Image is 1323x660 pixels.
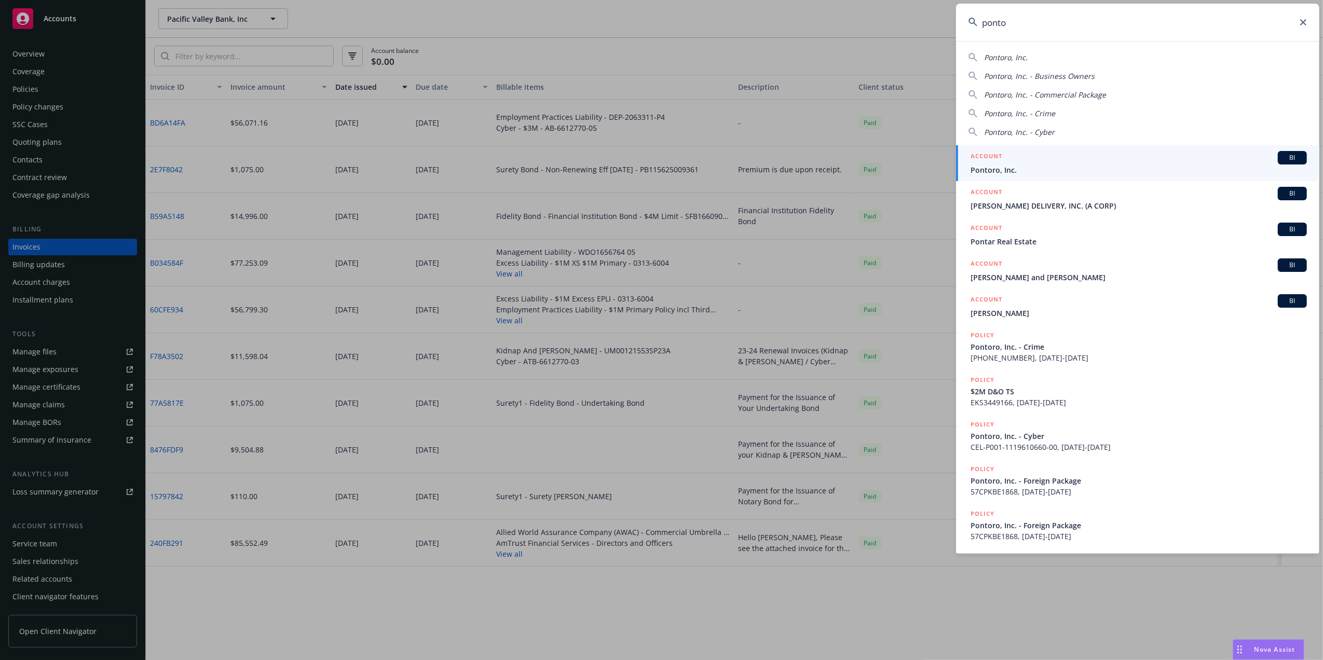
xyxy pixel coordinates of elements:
[971,308,1307,319] span: [PERSON_NAME]
[956,145,1319,181] a: ACCOUNTBIPontoro, Inc.
[956,414,1319,458] a: POLICYPontoro, Inc. - CyberCEL-P001-1119610660-00, [DATE]-[DATE]
[1233,640,1246,659] div: Drag to move
[956,4,1319,41] input: Search...
[1282,260,1303,270] span: BI
[971,397,1307,408] span: EKS3449166, [DATE]-[DATE]
[971,294,1002,307] h5: ACCOUNT
[971,236,1307,247] span: Pontar Real Estate
[971,386,1307,397] span: $2M D&O TS
[971,258,1002,271] h5: ACCOUNT
[971,272,1307,283] span: [PERSON_NAME] and [PERSON_NAME]
[956,503,1319,547] a: POLICYPontoro, Inc. - Foreign Package57CPKBE1868, [DATE]-[DATE]
[956,288,1319,324] a: ACCOUNTBI[PERSON_NAME]
[984,108,1055,118] span: Pontoro, Inc. - Crime
[1282,225,1303,234] span: BI
[971,200,1307,211] span: [PERSON_NAME] DELIVERY, INC. (A CORP)
[971,187,1002,199] h5: ACCOUNT
[971,486,1307,497] span: 57CPKBE1868, [DATE]-[DATE]
[956,253,1319,288] a: ACCOUNTBI[PERSON_NAME] and [PERSON_NAME]
[971,520,1307,531] span: Pontoro, Inc. - Foreign Package
[1233,639,1304,660] button: Nova Assist
[971,223,1002,235] h5: ACCOUNT
[971,508,994,519] h5: POLICY
[956,324,1319,369] a: POLICYPontoro, Inc. - Crime[PHONE_NUMBER], [DATE]-[DATE]
[971,442,1307,452] span: CEL-P001-1119610660-00, [DATE]-[DATE]
[971,531,1307,542] span: 57CPKBE1868, [DATE]-[DATE]
[956,217,1319,253] a: ACCOUNTBIPontar Real Estate
[971,475,1307,486] span: Pontoro, Inc. - Foreign Package
[1282,153,1303,162] span: BI
[1254,645,1295,654] span: Nova Assist
[971,375,994,385] h5: POLICY
[1282,189,1303,198] span: BI
[956,181,1319,217] a: ACCOUNTBI[PERSON_NAME] DELIVERY, INC. (A CORP)
[984,71,1095,81] span: Pontoro, Inc. - Business Owners
[984,52,1028,62] span: Pontoro, Inc.
[956,369,1319,414] a: POLICY$2M D&O TSEKS3449166, [DATE]-[DATE]
[984,127,1055,137] span: Pontoro, Inc. - Cyber
[956,458,1319,503] a: POLICYPontoro, Inc. - Foreign Package57CPKBE1868, [DATE]-[DATE]
[971,431,1307,442] span: Pontoro, Inc. - Cyber
[971,164,1307,175] span: Pontoro, Inc.
[971,341,1307,352] span: Pontoro, Inc. - Crime
[971,352,1307,363] span: [PHONE_NUMBER], [DATE]-[DATE]
[971,419,994,430] h5: POLICY
[971,464,994,474] h5: POLICY
[984,90,1106,100] span: Pontoro, Inc. - Commercial Package
[971,330,994,340] h5: POLICY
[971,151,1002,163] h5: ACCOUNT
[1282,296,1303,306] span: BI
